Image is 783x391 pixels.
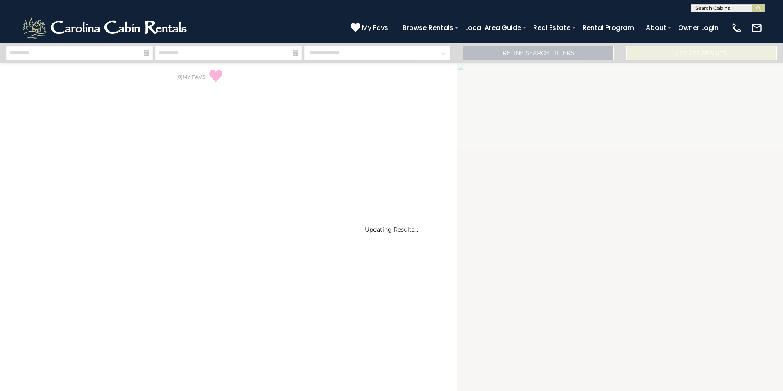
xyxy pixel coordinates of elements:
img: mail-regular-white.png [751,22,763,34]
a: About [642,20,670,35]
a: Real Estate [529,20,575,35]
a: Rental Program [578,20,638,35]
img: White-1-2.png [20,16,190,40]
a: Browse Rentals [398,20,457,35]
a: Local Area Guide [461,20,525,35]
a: Owner Login [674,20,723,35]
span: My Favs [362,23,388,33]
img: phone-regular-white.png [731,22,742,34]
a: My Favs [351,23,390,33]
